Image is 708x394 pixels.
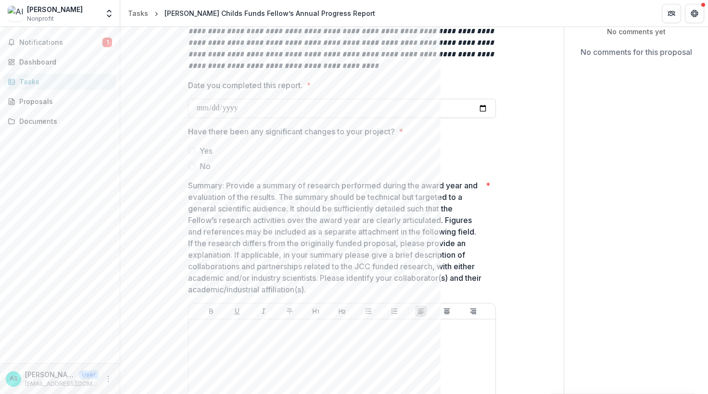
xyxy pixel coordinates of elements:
[363,305,374,317] button: Bullet List
[188,126,395,137] p: Have there been any significant changes to your project?
[685,4,704,23] button: Get Help
[19,96,108,106] div: Proposals
[468,305,479,317] button: Align Right
[8,6,23,21] img: Alexandra Schnell
[662,4,681,23] button: Partners
[336,305,348,317] button: Heading 2
[19,39,102,47] span: Notifications
[389,305,400,317] button: Ordered List
[415,305,427,317] button: Align Left
[19,77,108,87] div: Tasks
[188,180,482,295] p: Summary: Provide a summary of research performed during the award year and evaluation of the resu...
[4,35,116,50] button: Notifications1
[188,79,303,91] p: Date you completed this report.
[441,305,453,317] button: Align Center
[4,54,116,70] a: Dashboard
[231,305,243,317] button: Underline
[4,93,116,109] a: Proposals
[258,305,269,317] button: Italicize
[581,46,692,58] p: No comments for this proposal
[200,145,213,157] span: Yes
[10,376,18,382] div: Alexandra Schnell
[25,369,75,380] p: [PERSON_NAME]
[27,14,54,23] span: Nonprofit
[124,6,379,20] nav: breadcrumb
[25,380,99,388] p: [EMAIL_ADDRESS][DOMAIN_NAME]
[205,305,217,317] button: Bold
[128,8,148,18] div: Tasks
[572,26,700,37] p: No comments yet
[19,116,108,126] div: Documents
[102,38,112,47] span: 1
[4,113,116,129] a: Documents
[102,373,114,385] button: More
[19,57,108,67] div: Dashboard
[79,370,99,379] p: User
[284,305,295,317] button: Strike
[4,74,116,90] a: Tasks
[102,4,116,23] button: Open entity switcher
[310,305,322,317] button: Heading 1
[200,160,211,172] span: No
[27,4,83,14] div: [PERSON_NAME]
[164,8,375,18] div: [PERSON_NAME] Childs Funds Fellow’s Annual Progress Report
[124,6,152,20] a: Tasks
